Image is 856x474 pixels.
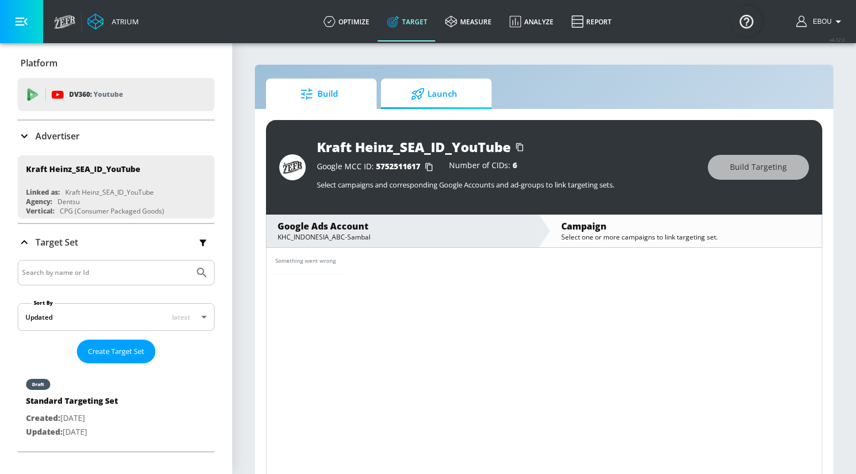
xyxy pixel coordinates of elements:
[317,162,438,173] div: Google MCC ID:
[26,164,140,174] div: Kraft Heinz_SEA_ID_YouTube
[26,197,52,206] div: Agency:
[436,2,500,41] a: measure
[18,368,215,447] div: draftStandard Targeting SetCreated:[DATE]Updated:[DATE]
[18,224,215,261] div: Target Set
[808,18,832,25] span: login as: ebou.njie@zefr.com
[277,81,361,107] span: Build
[18,363,215,451] nav: list of Target Set
[20,57,58,69] p: Platform
[500,2,562,41] a: Analyze
[88,345,144,358] span: Create Target Set
[172,312,190,322] span: latest
[87,13,139,30] a: Atrium
[18,78,215,111] div: DV360: Youtube
[392,81,476,107] span: Launch
[561,232,811,242] div: Select one or more campaigns to link targeting set.
[18,48,215,79] div: Platform
[32,299,55,306] label: Sort By
[25,312,53,322] div: Updated
[69,88,123,101] p: DV360:
[18,155,215,218] div: Kraft Heinz_SEA_ID_YouTubeLinked as:Kraft Heinz_SEA_ID_YouTubeAgency:DentsuVertical:CPG (Consumer...
[18,121,215,152] div: Advertiser
[278,232,527,242] div: KHC_INDONESIA_ABC-Sambal
[561,220,811,232] div: Campaign
[731,6,762,37] button: Open Resource Center
[449,162,517,173] div: Number of CIDs:
[93,88,123,100] p: Youtube
[107,17,139,27] div: Atrium
[26,187,60,197] div: Linked as:
[18,260,215,451] div: Target Set
[317,180,697,190] p: Select campaigns and corresponding Google Accounts and ad-groups to link targeting sets.
[60,206,164,216] div: CPG (Consumer Packaged Goods)
[267,215,538,247] div: Google Ads AccountKHC_INDONESIA_ABC-Sambal
[65,187,154,197] div: Kraft Heinz_SEA_ID_YouTube
[275,257,336,265] div: Something went wrong
[278,220,527,232] div: Google Ads Account
[35,130,80,142] p: Advertiser
[22,265,190,280] input: Search by name or Id
[376,161,420,171] span: 5752511617
[32,382,44,387] div: draft
[35,236,78,248] p: Target Set
[26,426,62,437] span: Updated:
[513,160,517,170] span: 6
[317,138,511,156] div: Kraft Heinz_SEA_ID_YouTube
[26,412,118,425] p: [DATE]
[58,197,80,206] div: Dentsu
[26,413,60,423] span: Created:
[26,206,54,216] div: Vertical:
[315,2,378,41] a: optimize
[26,425,118,439] p: [DATE]
[829,37,845,43] span: v 4.32.0
[378,2,436,41] a: Target
[562,2,620,41] a: Report
[796,15,845,28] button: Ebou
[26,395,118,412] div: Standard Targeting Set
[77,340,155,363] button: Create Target Set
